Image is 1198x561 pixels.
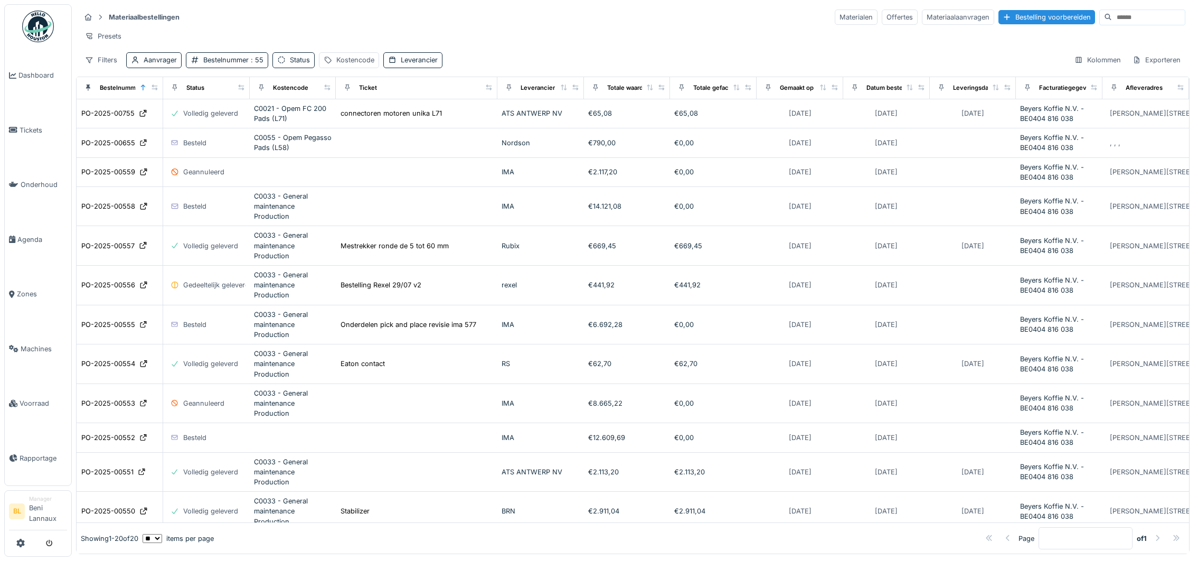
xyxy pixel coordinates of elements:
div: Rubix [502,241,580,251]
div: Kostencode [273,83,308,92]
div: Beyers Koffie N.V. - BE0404 816 038 [1020,427,1098,447]
div: [DATE] [789,320,812,330]
div: Bestelnummer [203,55,263,65]
div: Leverancier [401,55,438,65]
li: BL [9,503,25,519]
div: Status [290,55,310,65]
div: [DATE] [961,241,984,251]
div: €2.113,20 [588,467,666,477]
div: €14.121,08 [588,201,666,211]
span: Voorraad [20,398,67,408]
span: Zones [17,289,67,299]
span: Machines [21,344,67,354]
div: [DATE] [875,108,898,118]
div: [DATE] [875,167,898,177]
div: IMA [502,320,580,330]
div: ATS ANTWERP NV [502,467,580,477]
div: PO-2025-00551 [81,467,134,477]
div: Beyers Koffie N.V. - BE0404 816 038 [1020,104,1098,124]
div: €0,00 [674,201,752,211]
div: Beyers Koffie N.V. - BE0404 816 038 [1020,462,1098,482]
div: PO-2025-00559 [81,167,135,177]
div: BRN [502,506,580,516]
a: Tickets [5,103,71,158]
div: C0033 - General maintenance Production [254,310,332,340]
div: Beyers Koffie N.V. - BE0404 816 038 [1020,501,1098,521]
div: €790,00 [588,138,666,148]
a: Dashboard [5,48,71,103]
div: IMA [502,398,580,408]
span: Agenda [17,235,67,245]
div: Beyers Koffie N.V. - BE0404 816 038 [1020,354,1098,374]
div: €2.117,20 [588,167,666,177]
div: Page [1018,533,1034,543]
div: Besteld [183,320,206,330]
div: rexel [502,280,580,290]
div: [DATE] [875,506,898,516]
div: Aanvrager [144,55,177,65]
div: RS [502,359,580,369]
div: Geannuleerd [183,167,224,177]
div: C0033 - General maintenance Production [254,270,332,301]
div: [DATE] [789,108,812,118]
div: [DATE] [875,241,898,251]
div: Gedeeltelijk geleverd [183,280,249,290]
div: PO-2025-00558 [81,201,135,211]
div: €2.911,04 [588,506,666,516]
div: Bestelnummer [100,83,142,92]
div: €441,92 [588,280,666,290]
div: IMA [502,201,580,211]
li: Beni Lannaux [29,495,67,528]
div: €12.609,69 [588,433,666,443]
div: Stabilizer [341,506,370,516]
div: €6.692,28 [588,320,666,330]
div: Filters [80,52,122,68]
div: PO-2025-00553 [81,398,135,408]
div: Volledig geleverd [183,467,238,477]
div: ATS ANTWERP NV [502,108,580,118]
div: Volledig geleverd [183,241,238,251]
div: [DATE] [961,467,984,477]
div: [DATE] [789,201,812,211]
strong: of 1 [1137,533,1147,543]
div: PO-2025-00655 [81,138,135,148]
div: Leveringsdatum [953,83,999,92]
div: Besteld [183,201,206,211]
div: Nordson [502,138,580,148]
div: Exporteren [1128,52,1185,68]
div: €8.665,22 [588,398,666,408]
div: [DATE] [875,398,898,408]
div: Beyers Koffie N.V. - BE0404 816 038 [1020,162,1098,182]
div: Bestelling voorbereiden [998,10,1095,24]
div: €0,00 [674,138,752,148]
div: [DATE] [789,138,812,148]
div: Showing 1 - 20 of 20 [81,533,138,543]
div: €0,00 [674,433,752,443]
div: Kostencode [336,55,374,65]
div: Beyers Koffie N.V. - BE0404 816 038 [1020,236,1098,256]
div: PO-2025-00554 [81,359,135,369]
div: Beyers Koffie N.V. - BE0404 816 038 [1020,393,1098,413]
div: C0033 - General maintenance Production [254,230,332,261]
div: Volledig geleverd [183,506,238,516]
div: [DATE] [789,398,812,408]
div: items per page [143,533,214,543]
a: BL ManagerBeni Lannaux [9,495,67,530]
div: Afleveradres [1126,83,1163,92]
div: €2.113,20 [674,467,752,477]
div: PO-2025-00556 [81,280,135,290]
div: Eaton contact [341,359,385,369]
div: Ticket [359,83,377,92]
div: Beyers Koffie N.V. - BE0404 816 038 [1020,314,1098,334]
div: C0033 - General maintenance Production [254,191,332,222]
div: Beyers Koffie N.V. - BE0404 816 038 [1020,275,1098,295]
div: PO-2025-00550 [81,506,135,516]
div: €669,45 [674,241,752,251]
div: [DATE] [875,433,898,443]
div: [DATE] [789,359,812,369]
div: [DATE] [789,280,812,290]
div: PO-2025-00755 [81,108,135,118]
a: Onderhoud [5,157,71,212]
div: C0033 - General maintenance Production [254,388,332,419]
div: €0,00 [674,398,752,408]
